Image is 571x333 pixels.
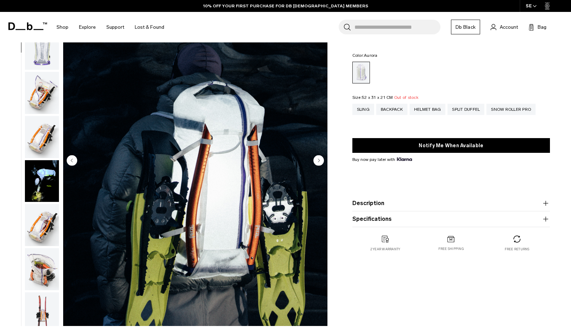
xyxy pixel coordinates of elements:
img: {"height" => 20, "alt" => "Klarna"} [397,157,412,161]
a: Backpack [376,104,407,115]
span: 52 x 31 x 21 CM [362,95,393,100]
a: Shop [57,15,68,40]
img: Weigh_Lighter_Backpack_25L_5.png [25,116,59,158]
button: Weigh_Lighter_Backpack_25L_3.png [25,27,59,70]
img: Weigh_Lighter_Backpack_25L_3.png [25,28,59,70]
button: Weigh_Lighter_Backpack_25L_5.png [25,116,59,158]
button: Notify Me When Available [352,138,550,153]
button: Bag [529,23,546,31]
img: Weigh Lighter Backpack 25L Aurora [25,160,59,202]
a: Snow Roller Pro [486,104,536,115]
span: Buy now pay later with [352,156,412,163]
a: Helmet Bag [410,104,446,115]
a: Db Black [451,20,480,34]
a: Aurora [352,62,370,83]
button: Weigh_Lighter_Backpack_25L_6.png [25,204,59,246]
span: Aurora [364,53,378,58]
span: Account [500,23,518,31]
a: Explore [79,15,96,40]
span: Bag [538,23,546,31]
legend: Size: [352,95,418,100]
a: Split Duffel [447,104,484,115]
nav: Main Navigation [51,12,170,42]
img: Weigh_Lighter_Backpack_25L_4.png [25,72,59,114]
a: Sling [352,104,374,115]
a: Lost & Found [135,15,164,40]
button: Next slide [313,155,324,167]
p: 2 year warranty [370,247,400,252]
a: 10% OFF YOUR FIRST PURCHASE FOR DB [DEMOGRAPHIC_DATA] MEMBERS [203,3,368,9]
p: Free shipping [438,246,464,251]
a: Support [106,15,124,40]
button: Previous slide [67,155,77,167]
img: Weigh_Lighter_Backpack_25L_7.png [25,248,59,290]
a: Account [491,23,518,31]
span: Out of stock [394,95,418,100]
p: Free returns [505,247,530,252]
button: Specifications [352,215,550,223]
legend: Color: [352,53,378,57]
button: Description [352,199,550,208]
img: Weigh_Lighter_Backpack_25L_6.png [25,204,59,246]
